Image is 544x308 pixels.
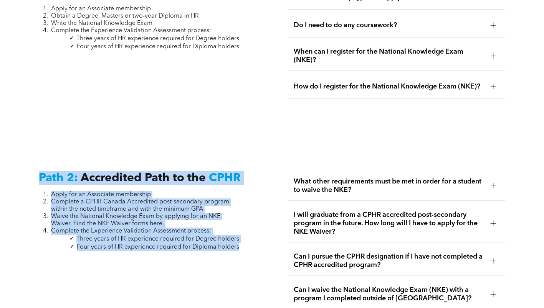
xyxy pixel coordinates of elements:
[51,228,211,234] span: Complete the Experience Validation Assessment process:
[294,21,484,29] span: Do I need to do any coursework?
[51,6,151,12] span: Apply for an Associate membership
[51,213,220,227] span: Waive the National Knowledge Exam by applying for an NKE Waiver. Find the NKE Waiver forms here.
[77,244,239,250] span: Four years of HR experience required for Diploma holders
[51,199,229,212] span: Complete a CPHR Canada Accredited post-secondary program within the noted timeframe and with the ...
[39,172,78,184] span: Path 2:
[77,44,239,50] span: Four years of HR experience required for Diploma holders
[81,172,206,184] span: Accredited Path to the
[294,211,484,236] span: I will graduate from a CPHR accredited post-secondary program in the future. How long will I have...
[294,48,484,64] span: When can I register for the National Knowledge Exam (NKE)?
[76,36,239,42] span: Three years of HR experience required for Degree holders
[51,28,211,34] span: Complete the Experience Validation Assessment process:
[294,286,484,303] span: Can I waive the National Knowledge Exam (NKE) with a program I completed outside of [GEOGRAPHIC_D...
[51,13,199,19] span: Obtain a Degree, Masters or two-year Diploma in HR
[209,172,241,184] span: CPHR
[294,82,484,91] span: How do I register for the National Knowledge Exam (NKE)?
[51,20,152,26] span: Write the National Knowledge Exam
[294,177,484,194] span: What other requirements must be met in order for a student to waive the NKE?
[294,252,484,269] span: Can I pursue the CPHR designation if I have not completed a CPHR accredited program?
[51,192,151,198] span: Apply for an Associate membership
[76,236,239,242] span: Three years of HR experience required for Degree holders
